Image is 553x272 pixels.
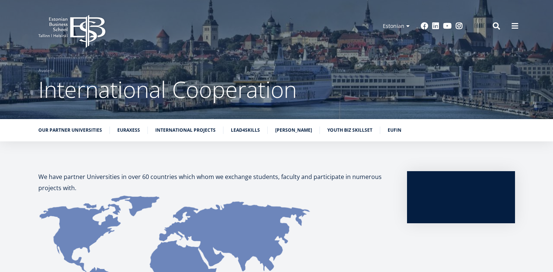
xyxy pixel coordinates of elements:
a: Linkedin [432,22,439,30]
a: Our partner universities [38,127,102,134]
a: Avaleht [38,67,54,74]
span: International Cooperation [38,74,297,105]
a: Lead4Skills [231,127,260,134]
a: [PERSON_NAME] [275,127,312,134]
a: Euraxess [117,127,140,134]
a: Youth BIZ Skillset [327,127,372,134]
a: International Projects [155,127,216,134]
p: We have partner Universities in over 60 countries which whom we exchange students, faculty and pa... [38,171,392,193]
a: Youtube [443,22,452,30]
a: EUFIN [388,127,401,134]
a: Instagram [455,22,463,30]
a: Facebook [421,22,428,30]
